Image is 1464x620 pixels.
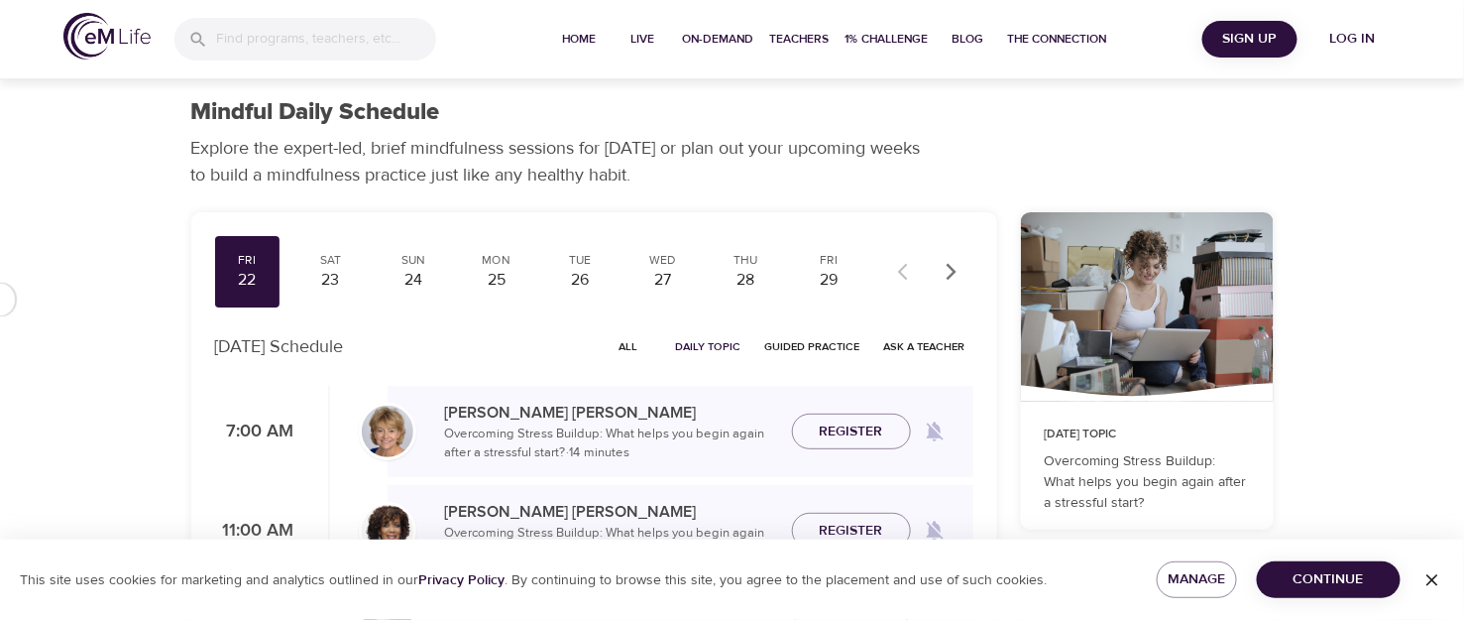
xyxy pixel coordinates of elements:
button: Ask a Teacher [876,331,973,362]
span: Remind me when a class goes live every Friday at 11:00 AM [911,507,958,555]
img: Janet_Jackson-min.jpg [362,505,413,557]
button: Guided Practice [757,331,868,362]
p: [PERSON_NAME] [PERSON_NAME] [445,500,776,524]
div: 28 [722,269,771,292]
input: Find programs, teachers, etc... [216,18,436,61]
div: Tue [555,252,605,269]
div: Mon [472,252,521,269]
div: Fri [805,252,854,269]
p: 11:00 AM [215,518,294,545]
h1: Mindful Daily Schedule [191,98,440,127]
span: 1% Challenge [845,29,929,50]
span: All [605,337,652,356]
img: logo [63,13,151,60]
span: Continue [1273,567,1385,592]
span: Blog [945,29,992,50]
span: Ask a Teacher [884,337,965,356]
div: Sat [305,252,355,269]
span: Live [619,29,667,50]
div: 24 [389,269,438,292]
p: Overcoming Stress Buildup: What helps you begin again after a stressful start? · 14 minutes [445,425,776,463]
span: Manage [1173,567,1221,592]
button: Sign Up [1202,21,1297,58]
div: Fri [223,252,273,269]
p: Overcoming Stress Buildup: What helps you begin again after a stressful start? · 14 minutes [445,524,776,562]
span: Daily Topic [676,337,741,356]
div: 29 [805,269,854,292]
button: Manage [1157,561,1237,598]
div: Sun [389,252,438,269]
div: 26 [555,269,605,292]
button: Register [792,513,911,550]
div: Thu [722,252,771,269]
button: Continue [1257,561,1401,598]
div: Wed [638,252,688,269]
p: 7:00 AM [215,419,294,445]
span: Home [556,29,604,50]
span: On-Demand [683,29,754,50]
button: Log in [1305,21,1401,58]
span: The Connection [1008,29,1107,50]
span: Log in [1313,27,1393,52]
button: Daily Topic [668,331,749,362]
button: All [597,331,660,362]
p: [DATE] Schedule [215,333,344,360]
span: Guided Practice [765,337,860,356]
div: 27 [638,269,688,292]
button: Register [792,414,911,450]
span: Sign Up [1210,27,1290,52]
div: 25 [472,269,521,292]
img: Lisa_Wickham-min.jpg [362,406,413,457]
p: Overcoming Stress Buildup: What helps you begin again after a stressful start? [1045,451,1250,514]
span: Remind me when a class goes live every Friday at 7:00 AM [911,408,958,455]
span: Register [820,519,883,544]
span: Register [820,420,883,444]
p: Explore the expert-led, brief mindfulness sessions for [DATE] or plan out your upcoming weeks to ... [191,135,935,188]
span: Teachers [770,29,830,50]
p: [PERSON_NAME] [PERSON_NAME] [445,401,776,425]
div: 23 [305,269,355,292]
a: Privacy Policy [418,571,505,589]
p: [DATE] Topic [1045,426,1250,443]
div: 22 [223,269,273,292]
